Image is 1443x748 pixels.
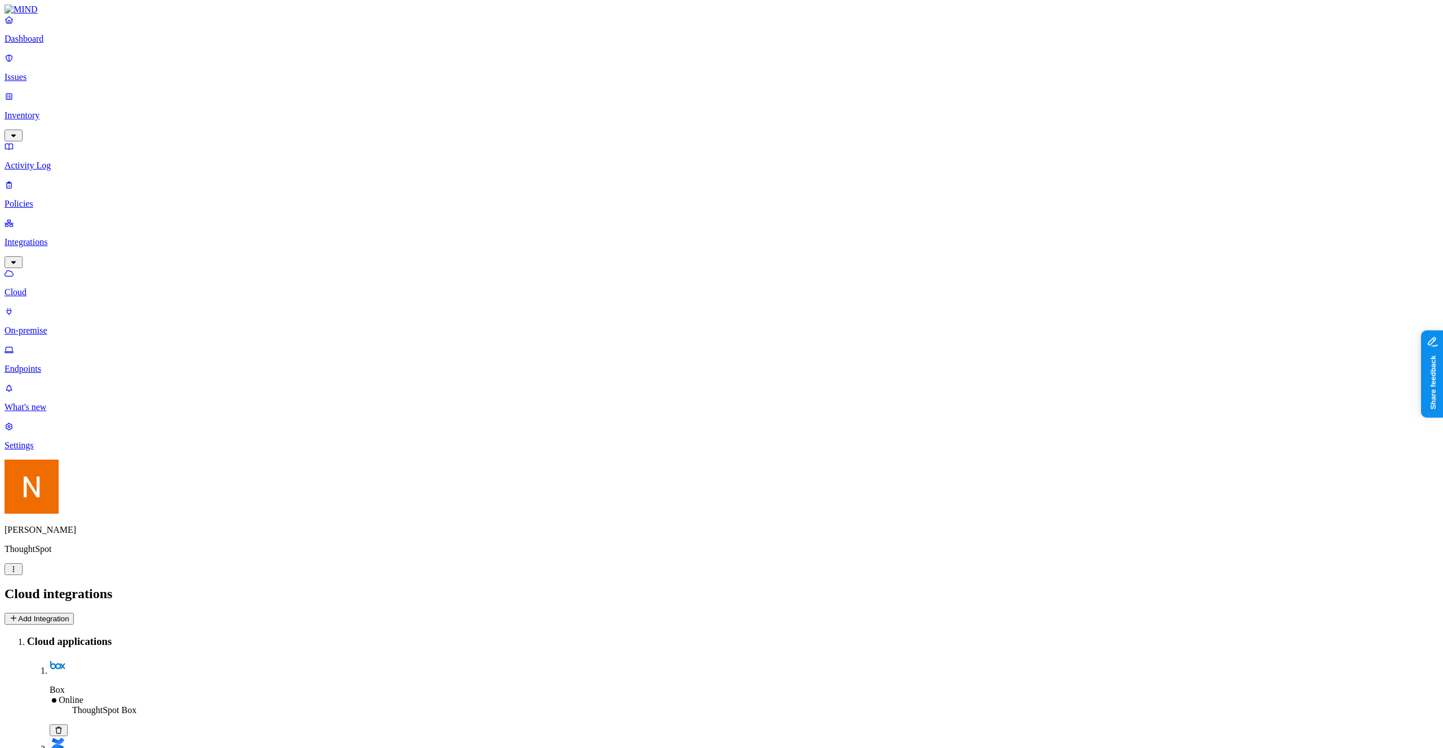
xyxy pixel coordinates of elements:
[5,402,1438,412] p: What's new
[5,180,1438,209] a: Policies
[59,695,83,705] span: Online
[5,287,1438,297] p: Cloud
[5,110,1438,121] p: Inventory
[5,34,1438,44] p: Dashboard
[5,5,1438,15] a: MIND
[5,544,1438,554] p: ThoughtSpot
[5,141,1438,171] a: Activity Log
[5,440,1438,451] p: Settings
[72,705,136,715] span: ThoughtSpot Box
[5,364,1438,374] p: Endpoints
[5,91,1438,140] a: Inventory
[5,15,1438,44] a: Dashboard
[5,199,1438,209] p: Policies
[5,326,1438,336] p: On-premise
[5,383,1438,412] a: What's new
[5,72,1438,82] p: Issues
[5,613,74,625] button: Add Integration
[5,5,38,15] img: MIND
[50,685,65,694] span: Box
[5,525,1438,535] p: [PERSON_NAME]
[5,586,1438,602] h2: Cloud integrations
[5,268,1438,297] a: Cloud
[5,345,1438,374] a: Endpoints
[5,237,1438,247] p: Integrations
[5,218,1438,266] a: Integrations
[5,421,1438,451] a: Settings
[27,635,1438,648] h3: Cloud applications
[5,53,1438,82] a: Issues
[5,460,59,514] img: Nitai Mishary
[5,161,1438,171] p: Activity Log
[5,306,1438,336] a: On-premise
[50,658,65,674] img: box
